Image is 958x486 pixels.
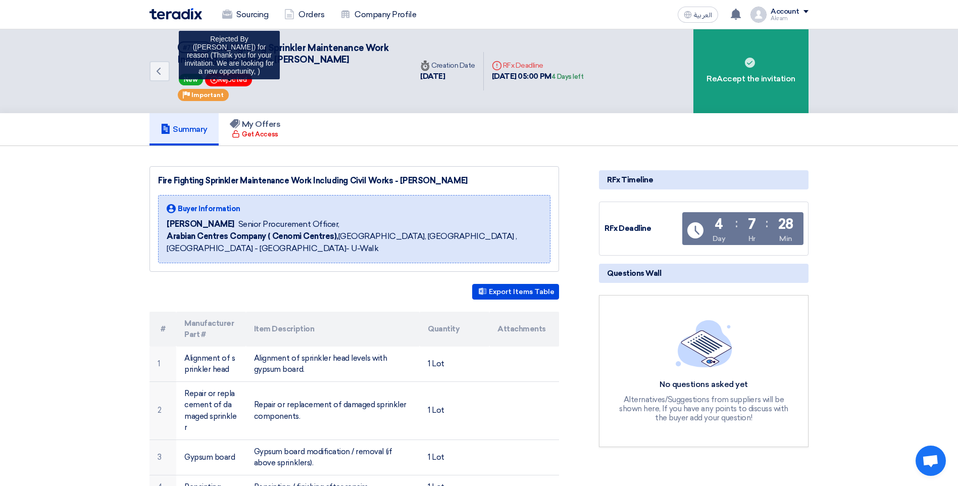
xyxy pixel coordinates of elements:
[420,312,489,347] th: Quantity
[158,175,550,187] div: Fire Fighting Sprinkler Maintenance Work Including Civil Works - [PERSON_NAME]
[735,214,738,232] div: :
[715,217,723,231] div: 4
[420,347,489,382] td: 1 Lot
[149,440,176,475] td: 3
[178,42,388,65] span: Fire Fighting Sprinkler Maintenance Work Including Civil Works - [PERSON_NAME]
[149,8,202,20] img: Teradix logo
[771,16,809,21] div: Akram
[219,113,292,145] a: My Offers Get Access
[238,218,339,230] span: Senior Procurement Officer,
[618,395,790,422] div: Alternatives/Suggestions from suppliers will be shown here, If you have any points to discuss wit...
[693,29,809,113] div: ReAccept the invitation
[694,12,712,19] span: العربية
[178,41,400,66] h5: Fire Fighting Sprinkler Maintenance Work Including Civil Works - Aziz Mall Jeddah
[618,379,790,390] div: No questions asked yet
[916,446,946,476] a: Open chat
[607,268,661,279] span: Questions Wall
[178,204,240,214] span: Buyer Information
[149,113,219,145] a: Summary
[167,231,338,241] b: Arabian Centres Company ( Cenomi Centres),
[230,119,281,129] h5: My Offers
[748,217,756,231] div: 7
[551,72,584,82] div: 4 Days left
[489,312,559,347] th: Attachments
[766,214,768,232] div: :
[472,284,559,300] button: Export Items Table
[779,233,792,244] div: Min
[149,347,176,382] td: 1
[771,8,799,16] div: Account
[599,170,809,189] div: RFx Timeline
[191,91,224,99] span: Important
[678,7,718,23] button: العربية
[246,347,420,382] td: Alignment of sprinkler head levels with gypsum board.
[276,4,332,26] a: Orders
[161,124,208,134] h5: Summary
[420,381,489,440] td: 1 Lot
[176,347,246,382] td: Alignment of sprinkler head
[176,312,246,347] th: Manufacturer Part #
[149,312,176,347] th: #
[246,440,420,475] td: Gypsum board modification / removal (if above sprinklers).
[232,129,278,139] div: Get Access
[750,7,767,23] img: profile_test.png
[778,217,793,231] div: 28
[713,233,726,244] div: Day
[420,71,475,82] div: [DATE]
[246,381,420,440] td: Repair or replacement of damaged sprinkler components.
[420,440,489,475] td: 1 Lot
[167,230,542,255] span: [GEOGRAPHIC_DATA], [GEOGRAPHIC_DATA] ,[GEOGRAPHIC_DATA] - [GEOGRAPHIC_DATA]- U-Walk
[748,233,755,244] div: Hr
[492,60,584,71] div: RFx Deadline
[676,320,732,367] img: empty_state_list.svg
[149,381,176,440] td: 2
[167,218,234,230] span: [PERSON_NAME]
[420,60,475,71] div: Creation Date
[604,223,680,234] div: RFx Deadline
[246,312,420,347] th: Item Description
[492,71,584,82] div: [DATE] 05:00 PM
[179,31,280,79] div: Rejected By ([PERSON_NAME]) for reason (Thank you for your invitation. We are looking for a new o...
[214,4,276,26] a: Sourcing
[176,440,246,475] td: Gypsum board
[332,4,424,26] a: Company Profile
[176,381,246,440] td: Repair or replacement of damaged sprinkler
